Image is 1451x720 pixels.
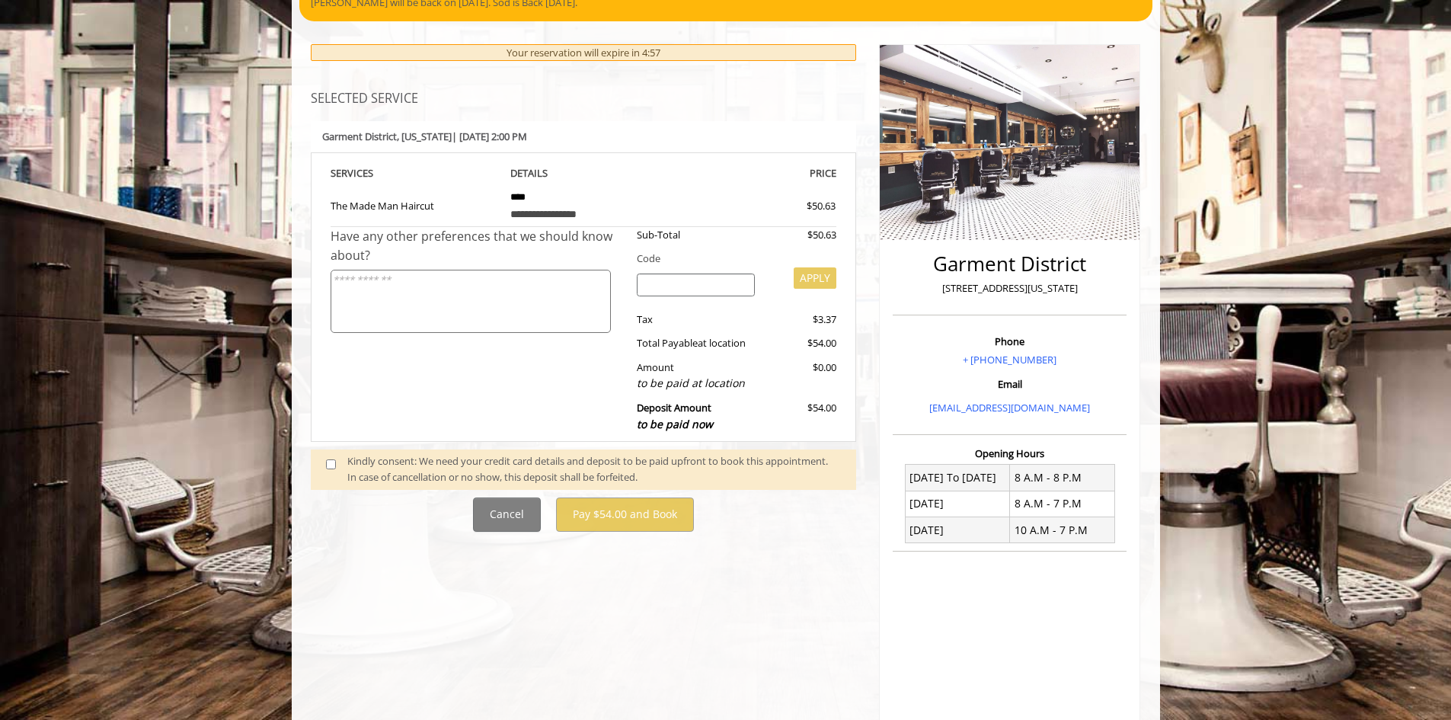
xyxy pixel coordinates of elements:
td: [DATE] [905,517,1010,543]
th: SERVICE [331,165,500,182]
h3: Phone [896,336,1123,347]
td: [DATE] [905,491,1010,517]
div: Sub-Total [625,227,766,243]
td: [DATE] To [DATE] [905,465,1010,491]
td: 8 A.M - 8 P.M [1010,465,1115,491]
div: to be paid at location [637,375,755,392]
a: + [PHONE_NUMBER] [963,353,1056,366]
td: 10 A.M - 7 P.M [1010,517,1115,543]
div: $50.63 [752,198,836,214]
div: $54.00 [766,335,836,351]
td: 8 A.M - 7 P.M [1010,491,1115,517]
span: S [368,166,373,180]
span: to be paid now [637,417,713,431]
div: Amount [625,360,766,392]
h3: SELECTED SERVICE [311,92,857,106]
button: APPLY [794,267,836,289]
div: Total Payable [625,335,766,351]
b: Deposit Amount [637,401,713,431]
div: Kindly consent: We need your credit card details and deposit to be paid upfront to book this appo... [347,453,841,485]
div: $54.00 [766,400,836,433]
div: $50.63 [766,227,836,243]
button: Cancel [473,498,541,532]
th: DETAILS [499,165,668,182]
h3: Opening Hours [893,448,1127,459]
p: [STREET_ADDRESS][US_STATE] [896,280,1123,296]
span: , [US_STATE] [397,130,452,143]
div: Your reservation will expire in 4:57 [311,44,857,62]
button: Pay $54.00 and Book [556,498,694,532]
h3: Email [896,379,1123,389]
div: Tax [625,312,766,328]
h2: Garment District [896,253,1123,275]
a: [EMAIL_ADDRESS][DOMAIN_NAME] [929,401,1090,414]
span: at location [698,336,746,350]
td: The Made Man Haircut [331,182,500,227]
b: Garment District | [DATE] 2:00 PM [322,130,527,143]
th: PRICE [668,165,837,182]
div: Code [625,251,836,267]
div: $0.00 [766,360,836,392]
div: Have any other preferences that we should know about? [331,227,626,266]
div: $3.37 [766,312,836,328]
